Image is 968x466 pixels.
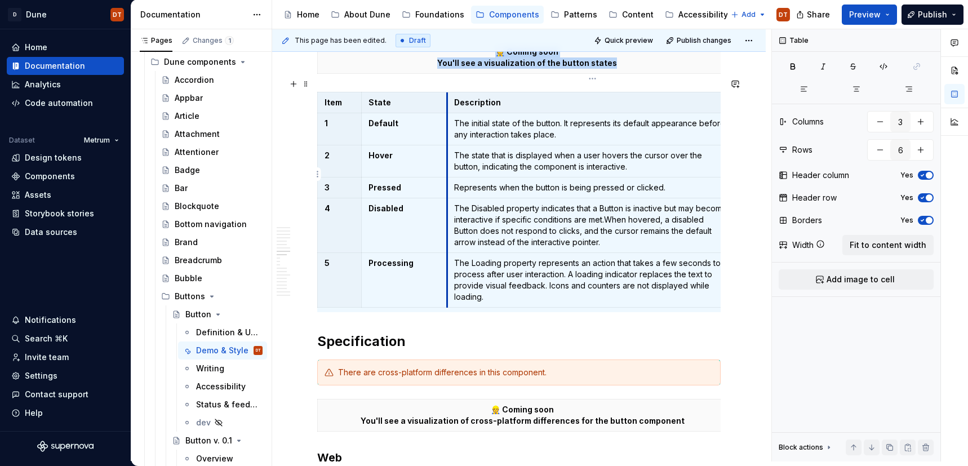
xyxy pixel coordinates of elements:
a: Accessibility [660,6,732,24]
div: Dataset [9,136,35,145]
p: 5 [325,258,354,269]
a: Blockquote [157,197,267,215]
div: Invite team [25,352,69,363]
span: 1 [225,36,234,45]
button: Share [791,5,837,25]
p: Represents when the button is being pressed or clicked. [454,182,731,193]
h3: Web [317,450,721,465]
a: Bar [157,179,267,197]
a: dev [178,414,267,432]
strong: Processing [368,258,414,268]
button: DDuneDT [2,2,128,26]
a: Bottom navigation [157,215,267,233]
div: Badge [175,165,200,176]
div: Contact support [25,389,88,400]
p: The state that is displayed when a user hovers the cursor over the button, indicating the compone... [454,150,731,172]
div: Header row [792,192,837,203]
div: Page tree [279,3,725,26]
a: Button v. 0.1 [167,432,267,450]
div: dev [196,417,211,428]
div: Home [297,9,319,20]
p: 👷 Coming soon You'll see a visualization of the button states [325,46,729,69]
div: Appbar [175,92,203,104]
div: Storybook stories [25,208,94,219]
div: Attachment [175,128,220,140]
div: Foundations [415,9,464,20]
button: Publish [902,5,963,25]
div: Accessibility [196,381,246,392]
button: Publish changes [663,33,736,48]
div: Article [175,110,199,122]
div: Breadcrumb [175,255,222,266]
div: Assets [25,189,51,201]
button: Fit to content width [842,235,934,255]
span: Fit to content width [850,239,926,251]
div: Bottom navigation [175,219,247,230]
a: Demo & StyleDT [178,341,267,360]
div: Columns [792,116,824,127]
a: Patterns [546,6,602,24]
span: Share [807,9,830,20]
div: Width [792,239,814,251]
a: Documentation [7,57,124,75]
p: 4 [325,203,354,214]
a: Code automation [7,94,124,112]
div: Accordion [175,74,214,86]
h2: Specification [317,332,721,350]
div: Components [25,171,75,182]
a: Content [604,6,658,24]
a: Badge [157,161,267,179]
div: DT [256,345,261,356]
div: Brand [175,237,198,248]
p: State [368,97,440,108]
p: The Loading property represents an action that takes a few seconds to process after user interact... [454,258,731,303]
a: Settings [7,367,124,385]
a: Article [157,107,267,125]
button: Help [7,404,124,422]
div: Block actions [779,443,823,452]
div: Code automation [25,97,93,109]
span: Draft [409,36,426,45]
div: Notifications [25,314,76,326]
span: This page has been edited. [295,36,387,45]
span: Add image to cell [827,274,895,285]
button: Preview [842,5,897,25]
p: 3 [325,182,354,193]
div: Buttons [157,287,267,305]
div: Bar [175,183,188,194]
p: 1 [325,118,354,129]
span: Publish [918,9,947,20]
p: The Disabled property indicates that a Button is inactive but may become interactive if specific ... [454,203,731,248]
label: Yes [900,193,913,202]
div: Accessibility [678,9,728,20]
label: Yes [900,216,913,225]
button: Search ⌘K [7,330,124,348]
a: Assets [7,186,124,204]
button: Contact support [7,385,124,403]
div: Settings [25,370,57,381]
div: Blockquote [175,201,219,212]
div: Status & feedback [196,399,260,410]
a: Attachment [157,125,267,143]
p: 👷 Coming soon You'll see a visualization of cross-platform differences for the button component [325,404,720,427]
div: Header column [792,170,849,181]
p: The initial state of the button. It represents its default appearance before any interaction take... [454,118,731,140]
a: Invite team [7,348,124,366]
div: Borders [792,215,822,226]
a: Data sources [7,223,124,241]
div: Patterns [564,9,597,20]
div: Block actions [779,440,833,455]
a: Home [279,6,324,24]
div: Overview [196,453,233,464]
a: Components [7,167,124,185]
button: Notifications [7,311,124,329]
button: Metrum [79,132,124,148]
button: Add image to cell [779,269,934,290]
strong: Disabled [368,203,403,213]
div: Attentioner [175,147,219,158]
a: Accessibility [178,378,267,396]
a: Design tokens [7,149,124,167]
div: There are cross-platform differences in this component. [338,367,713,378]
a: Storybook stories [7,205,124,223]
div: Definition & Usage [196,327,260,338]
